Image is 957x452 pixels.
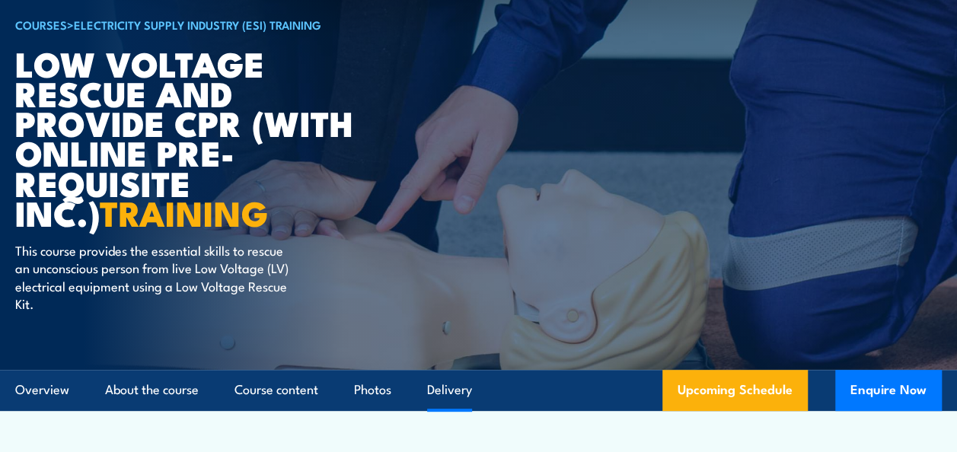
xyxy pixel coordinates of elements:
strong: TRAINING [100,186,269,238]
a: Electricity Supply Industry (ESI) Training [74,16,321,33]
button: Enquire Now [835,370,942,411]
h6: > [15,15,391,33]
a: Overview [15,370,69,410]
a: Photos [354,370,391,410]
h1: Low Voltage Rescue and Provide CPR (with online Pre-requisite inc.) [15,48,391,227]
p: This course provides the essential skills to rescue an unconscious person from live Low Voltage (... [15,241,293,313]
a: About the course [105,370,199,410]
a: COURSES [15,16,67,33]
a: Course content [234,370,318,410]
a: Delivery [427,370,472,410]
a: Upcoming Schedule [662,370,808,411]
